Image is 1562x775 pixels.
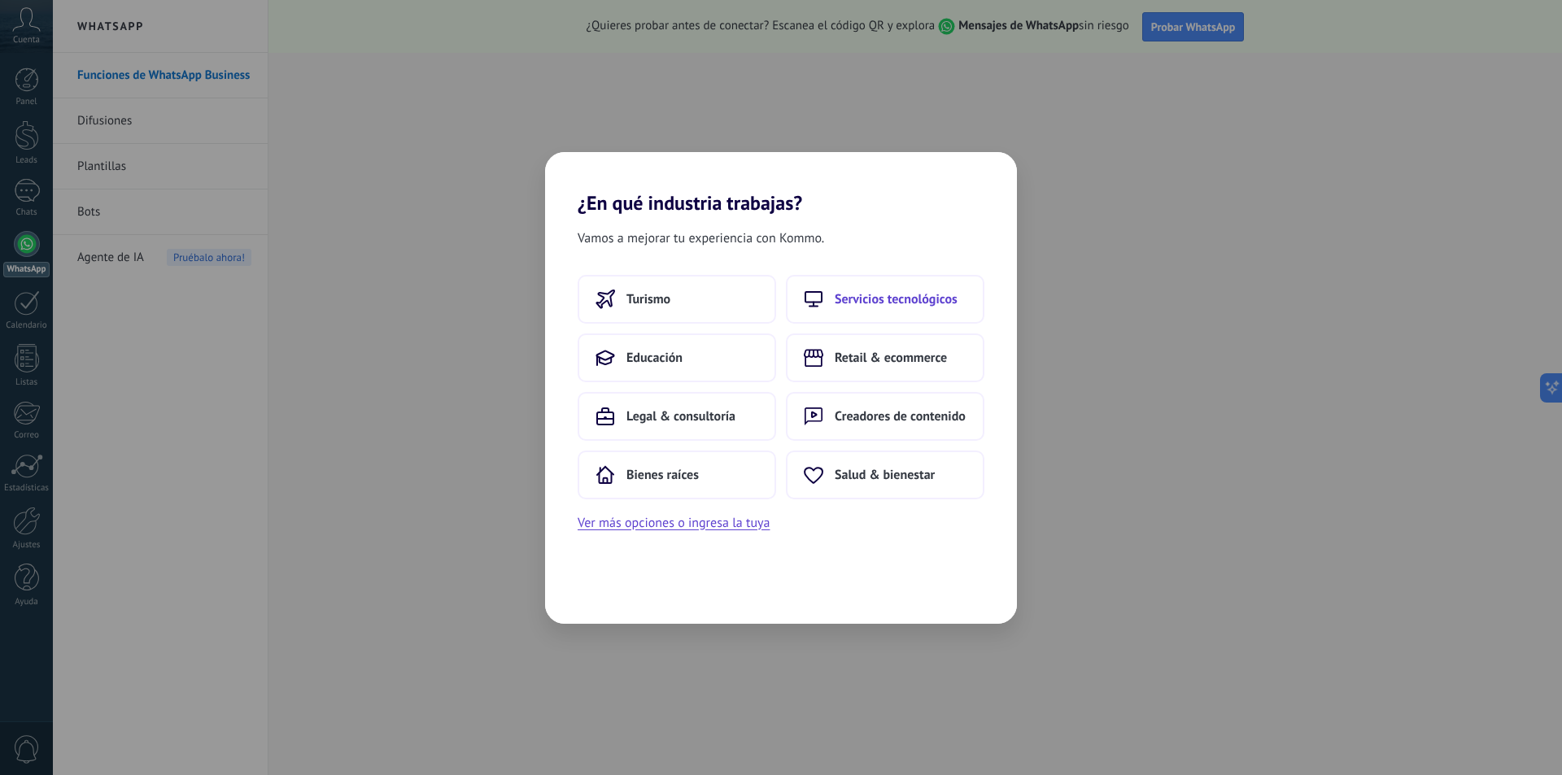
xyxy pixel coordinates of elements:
[578,392,776,441] button: Legal & consultoría
[626,408,735,425] span: Legal & consultoría
[578,451,776,499] button: Bienes raíces
[626,291,670,307] span: Turismo
[626,467,699,483] span: Bienes raíces
[786,333,984,382] button: Retail & ecommerce
[835,408,966,425] span: Creadores de contenido
[835,350,947,366] span: Retail & ecommerce
[786,451,984,499] button: Salud & bienestar
[786,275,984,324] button: Servicios tecnológicos
[578,228,824,249] span: Vamos a mejorar tu experiencia con Kommo.
[578,512,770,533] button: Ver más opciones o ingresa la tuya
[578,333,776,382] button: Educación
[786,392,984,441] button: Creadores de contenido
[578,275,776,324] button: Turismo
[835,291,958,307] span: Servicios tecnológicos
[545,152,1017,215] h2: ¿En qué industria trabajas?
[835,467,935,483] span: Salud & bienestar
[626,350,683,366] span: Educación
